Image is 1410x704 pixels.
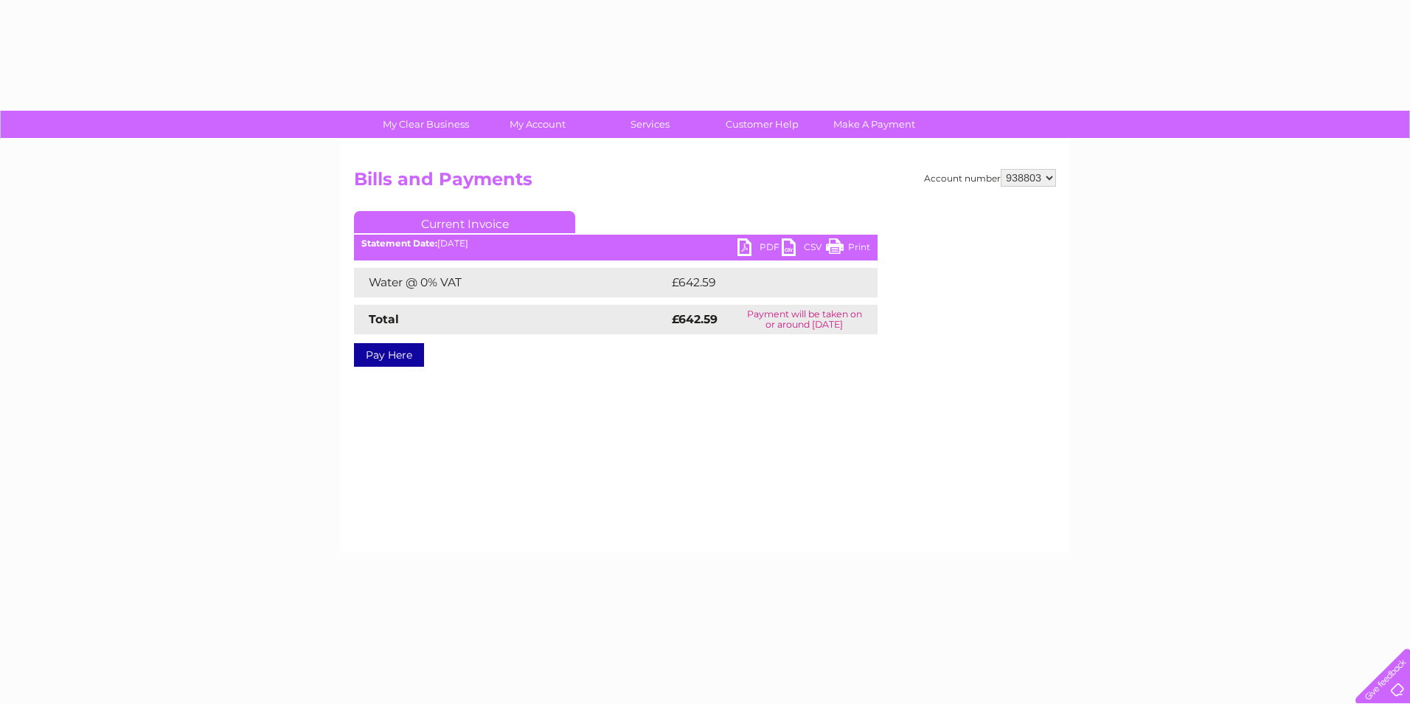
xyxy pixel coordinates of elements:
[361,238,437,249] b: Statement Date:
[924,169,1056,187] div: Account number
[737,238,782,260] a: PDF
[369,312,399,326] strong: Total
[354,343,424,367] a: Pay Here
[365,111,487,138] a: My Clear Business
[701,111,823,138] a: Customer Help
[354,268,668,297] td: Water @ 0% VAT
[589,111,711,138] a: Services
[477,111,599,138] a: My Account
[672,312,718,326] strong: £642.59
[354,238,878,249] div: [DATE]
[826,238,870,260] a: Print
[732,305,878,334] td: Payment will be taken on or around [DATE]
[782,238,826,260] a: CSV
[354,211,575,233] a: Current Invoice
[813,111,935,138] a: Make A Payment
[354,169,1056,197] h2: Bills and Payments
[668,268,852,297] td: £642.59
